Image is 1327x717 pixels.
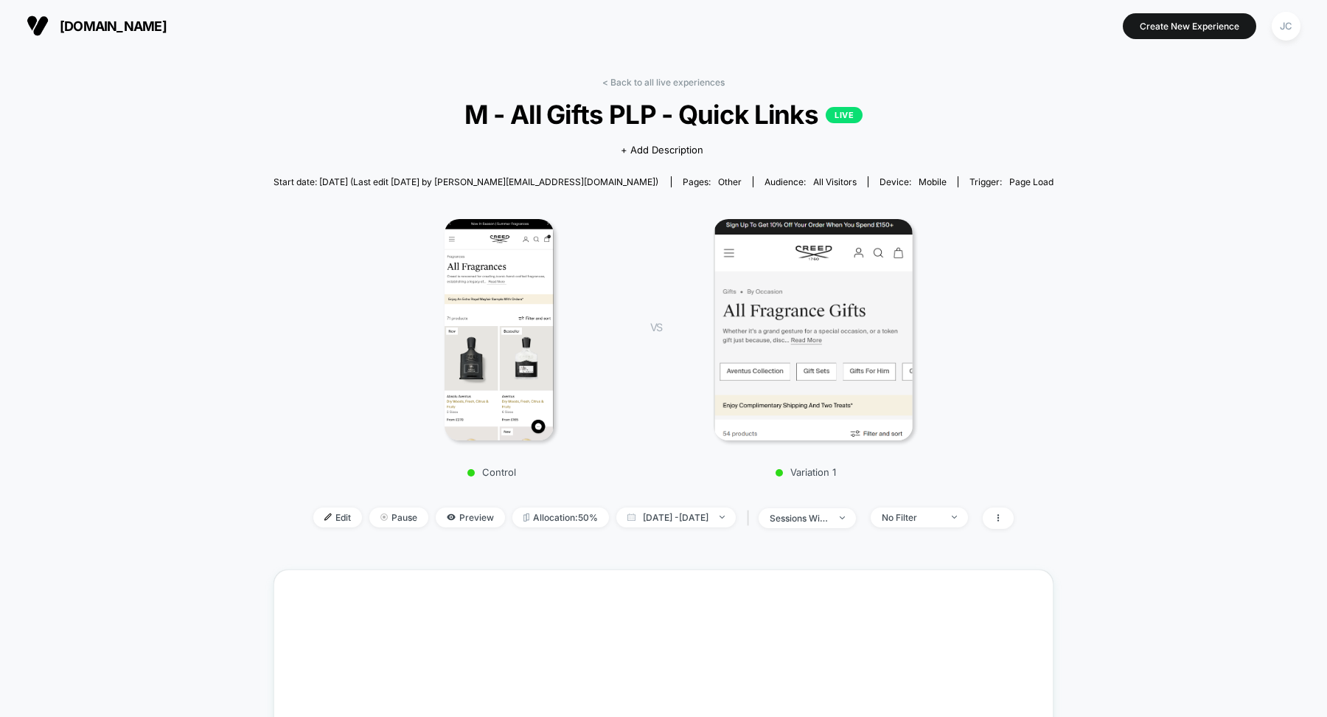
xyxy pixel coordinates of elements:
[969,176,1053,187] div: Trigger:
[1267,11,1305,41] button: JC
[826,107,863,123] p: LIVE
[813,176,857,187] span: All Visitors
[1272,12,1300,41] div: JC
[919,176,947,187] span: mobile
[683,176,742,187] div: Pages:
[313,99,1015,130] span: M - All Gifts PLP - Quick Links
[616,508,736,527] span: [DATE] - [DATE]
[718,176,742,187] span: other
[380,513,388,521] img: end
[369,508,428,527] span: Pause
[677,466,935,478] p: Variation 1
[1009,176,1053,187] span: Page Load
[445,219,553,440] img: Control main
[523,513,529,522] img: rebalance
[650,321,662,333] span: VS
[627,513,635,521] img: calendar
[882,512,941,523] div: No Filter
[324,513,332,521] img: edit
[363,466,621,478] p: Control
[436,508,505,527] span: Preview
[764,176,857,187] div: Audience:
[60,18,167,34] span: [DOMAIN_NAME]
[27,15,49,37] img: Visually logo
[22,14,171,38] button: [DOMAIN_NAME]
[313,508,362,527] span: Edit
[714,219,912,440] img: Variation 1 main
[602,77,725,88] a: < Back to all live experiences
[743,508,759,529] span: |
[770,513,829,524] div: sessions with impression
[1123,13,1256,39] button: Create New Experience
[952,516,957,519] img: end
[868,176,958,187] span: Device:
[840,516,845,519] img: end
[720,516,725,519] img: end
[621,143,703,158] span: + Add Description
[512,508,609,527] span: Allocation: 50%
[274,176,658,187] span: Start date: [DATE] (Last edit [DATE] by [PERSON_NAME][EMAIL_ADDRESS][DOMAIN_NAME])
